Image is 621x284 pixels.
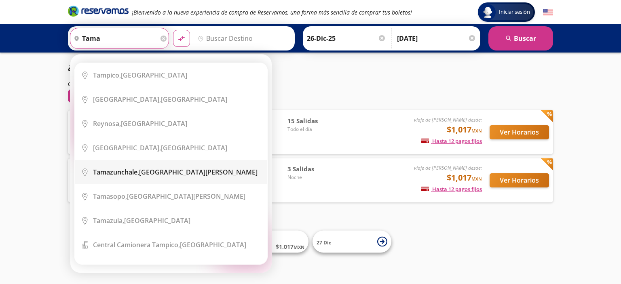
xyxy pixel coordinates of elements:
span: Todo el día [287,126,344,133]
input: Elegir Fecha [307,28,386,48]
span: 27 Dic [317,239,331,246]
b: Tamazula, [93,216,124,225]
div: [GEOGRAPHIC_DATA] [93,143,227,152]
button: 27 Dic [313,231,391,253]
small: MXN [471,176,482,182]
b: Tampico, [93,71,121,80]
b: [GEOGRAPHIC_DATA], [93,95,161,104]
p: ¿Con qué línea quieres salir? [68,61,182,73]
span: Hasta 12 pagos fijos [421,137,482,145]
em: ¡Bienvenido a la nueva experiencia de compra de Reservamos, una forma más sencilla de comprar tus... [132,8,412,16]
b: Tamazunchale, [93,168,139,177]
div: [GEOGRAPHIC_DATA] [93,119,187,128]
p: Ordenar por [68,81,96,88]
span: Noche [287,174,344,181]
em: viaje de [PERSON_NAME] desde: [414,164,482,171]
i: Brand Logo [68,5,129,17]
div: [GEOGRAPHIC_DATA] [93,95,227,104]
b: Central Camionera Tampico, [93,240,180,249]
div: [GEOGRAPHIC_DATA][PERSON_NAME] [93,168,258,177]
em: viaje de [PERSON_NAME] desde: [414,116,482,123]
span: Iniciar sesión [496,8,533,16]
a: Brand Logo [68,5,129,19]
b: Tamasopo, [93,192,127,201]
button: Ver Horarios [490,173,549,187]
div: [GEOGRAPHIC_DATA] [93,240,246,249]
button: Ver Horarios [490,125,549,139]
span: $1,017 [447,124,482,136]
span: $1,017 [447,172,482,184]
button: Buscar [488,26,553,50]
span: 15 Salidas [287,116,344,126]
div: [GEOGRAPHIC_DATA][PERSON_NAME] [93,192,245,201]
small: MXN [294,244,304,250]
input: Buscar Destino [194,28,291,48]
span: 3 Salidas [287,164,344,174]
b: Reynosa, [93,119,121,128]
div: [GEOGRAPHIC_DATA] [93,216,190,225]
input: Opcional [397,28,476,48]
small: MXN [471,128,482,134]
input: Buscar Origen [70,28,158,48]
span: Hasta 12 pagos fijos [421,185,482,193]
button: 0Filtros [68,89,105,103]
b: [GEOGRAPHIC_DATA], [93,143,161,152]
span: $ 1,017 [276,242,304,251]
button: English [543,7,553,17]
div: [GEOGRAPHIC_DATA] [93,71,187,80]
